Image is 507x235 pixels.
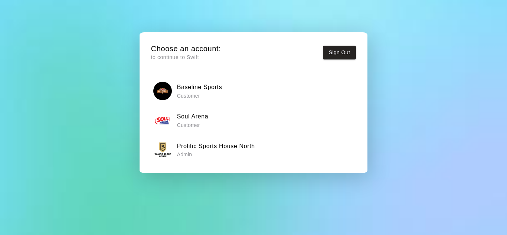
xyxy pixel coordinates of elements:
img: Prolific Sports House North [153,141,172,159]
p: Admin [177,151,255,158]
img: Baseline Sports [153,82,172,100]
h6: Soul Arena [177,112,209,121]
p: Customer [177,92,222,99]
p: to continue to Swift [151,53,221,61]
button: Baseline SportsBaseline Sports Customer [151,79,356,102]
h5: Choose an account: [151,44,221,54]
h6: Baseline Sports [177,82,222,92]
p: Customer [177,121,209,129]
img: Soul Arena [153,111,172,130]
button: Prolific Sports HouseProlific Sports House [151,167,356,191]
button: Prolific Sports House NorthProlific Sports House North Admin [151,138,356,161]
button: Soul ArenaSoul Arena Customer [151,109,356,132]
button: Sign Out [323,46,356,59]
h6: Prolific Sports House North [177,141,255,151]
